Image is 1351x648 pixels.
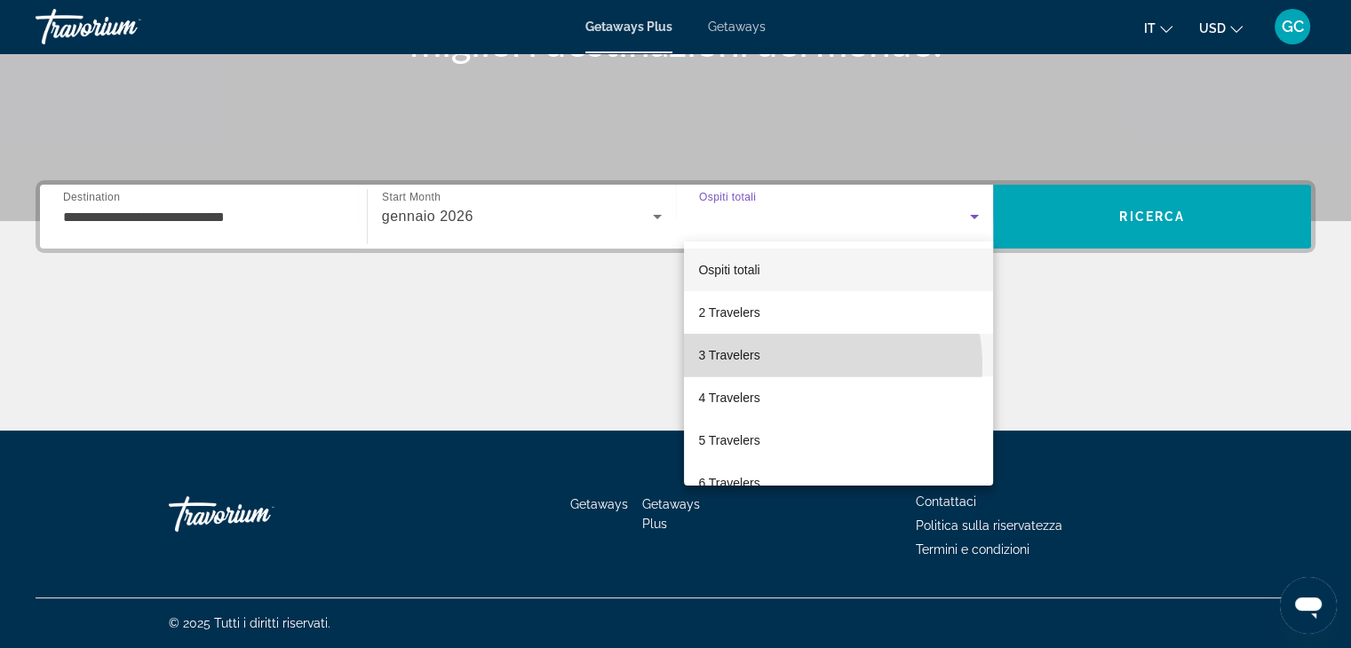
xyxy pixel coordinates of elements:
[698,430,759,451] span: 5 Travelers
[1280,577,1337,634] iframe: Pulsante per aprire la finestra di messaggistica
[698,302,759,323] span: 2 Travelers
[698,263,759,277] span: Ospiti totali
[698,472,759,494] span: 6 Travelers
[698,387,759,408] span: 4 Travelers
[698,344,759,366] span: 3 Travelers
